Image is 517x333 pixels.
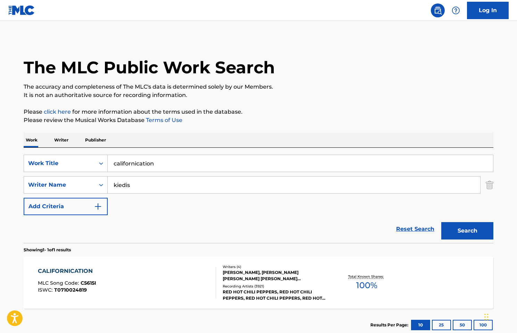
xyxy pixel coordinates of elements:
a: CALIFORNICATIONMLC Song Code:C5615IISWC:T0710024819Writers (4)[PERSON_NAME], [PERSON_NAME] [PERSO... [24,257,493,309]
img: help [452,6,460,15]
span: ISWC : [38,287,54,293]
a: Public Search [431,3,445,17]
img: MLC Logo [8,5,35,15]
p: Total Known Shares: [348,274,385,279]
a: Log In [467,2,509,19]
div: Work Title [28,159,91,168]
button: Add Criteria [24,198,108,215]
span: T0710024819 [54,287,87,293]
button: 50 [453,320,472,330]
p: Results Per Page: [370,322,410,328]
button: Search [441,222,493,239]
p: It is not an authoritative source for recording information. [24,91,493,99]
div: Drag [484,307,489,327]
a: Reset Search [393,221,438,237]
img: Delete Criterion [486,176,493,194]
button: 10 [411,320,430,330]
p: Publisher [83,133,108,147]
p: Please for more information about the terms used in the database. [24,108,493,116]
div: [PERSON_NAME], [PERSON_NAME] [PERSON_NAME] [PERSON_NAME] [PERSON_NAME] [223,269,328,282]
p: Writer [52,133,71,147]
p: Please review the Musical Works Database [24,116,493,124]
p: Showing 1 - 1 of 1 results [24,247,71,253]
p: Work [24,133,40,147]
span: 100 % [356,279,377,292]
form: Search Form [24,155,493,243]
button: 100 [474,320,493,330]
img: 9d2ae6d4665cec9f34b9.svg [94,202,102,211]
div: Recording Artists ( 3921 ) [223,284,328,289]
div: Writer Name [28,181,91,189]
span: C5615I [81,280,96,286]
a: Terms of Use [145,117,182,123]
div: CALIFORNICATION [38,267,96,275]
div: RED HOT CHILI PEPPERS, RED HOT CHILI PEPPERS, RED HOT CHILI PEPPERS, RED HOT CHILI PEPPERS, RED H... [223,289,328,301]
iframe: Chat Widget [482,300,517,333]
div: Help [449,3,463,17]
p: The accuracy and completeness of The MLC's data is determined solely by our Members. [24,83,493,91]
button: 25 [432,320,451,330]
div: Writers ( 4 ) [223,264,328,269]
a: click here [44,108,71,115]
img: search [434,6,442,15]
h1: The MLC Public Work Search [24,57,275,78]
span: MLC Song Code : [38,280,81,286]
